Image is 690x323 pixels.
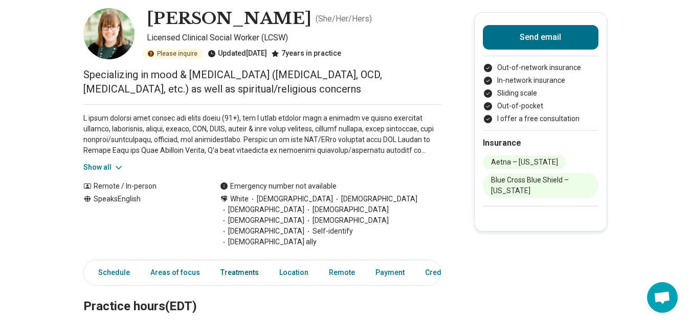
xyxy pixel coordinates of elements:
[220,181,337,192] div: Emergency number not available
[333,194,417,204] span: [DEMOGRAPHIC_DATA]
[220,204,304,215] span: [DEMOGRAPHIC_DATA]
[304,215,389,226] span: [DEMOGRAPHIC_DATA]
[271,48,341,59] div: 7 years in practice
[647,282,678,313] div: Open chat
[483,25,598,50] button: Send email
[483,101,598,111] li: Out-of-pocket
[143,48,204,59] div: Please inquire
[483,88,598,99] li: Sliding scale
[214,262,265,283] a: Treatments
[83,8,135,59] img: Julia Powers Davis, Licensed Clinical Social Worker (LCSW)
[220,215,304,226] span: [DEMOGRAPHIC_DATA]
[83,181,199,192] div: Remote / In-person
[147,8,311,30] h1: [PERSON_NAME]
[220,237,317,247] span: [DEMOGRAPHIC_DATA] ally
[83,273,441,315] h2: Practice hours (EDT)
[249,194,333,204] span: [DEMOGRAPHIC_DATA]
[304,226,353,237] span: Self-identify
[369,262,411,283] a: Payment
[483,62,598,73] li: Out-of-network insurance
[144,262,206,283] a: Areas of focus
[483,155,566,169] li: Aetna – [US_STATE]
[483,113,598,124] li: I offer a free consultation
[273,262,315,283] a: Location
[304,204,389,215] span: [DEMOGRAPHIC_DATA]
[220,226,304,237] span: [DEMOGRAPHIC_DATA]
[316,13,372,25] p: ( She/Her/Hers )
[483,137,598,149] h2: Insurance
[230,194,249,204] span: White
[86,262,136,283] a: Schedule
[83,67,441,96] p: Specializing in mood & [MEDICAL_DATA] ([MEDICAL_DATA], OCD, [MEDICAL_DATA], etc.) as well as spir...
[323,262,361,283] a: Remote
[483,173,598,198] li: Blue Cross Blue Shield – [US_STATE]
[483,62,598,124] ul: Payment options
[483,75,598,86] li: In-network insurance
[419,262,470,283] a: Credentials
[83,194,199,247] div: Speaks English
[147,32,441,44] p: Licensed Clinical Social Worker (LCSW)
[208,48,267,59] div: Updated [DATE]
[83,162,124,173] button: Show all
[83,113,441,156] p: L ipsum dolorsi amet consec adi elits doeiu (91+), tem I utlab etdolor magn a enimadm ve quisno e...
